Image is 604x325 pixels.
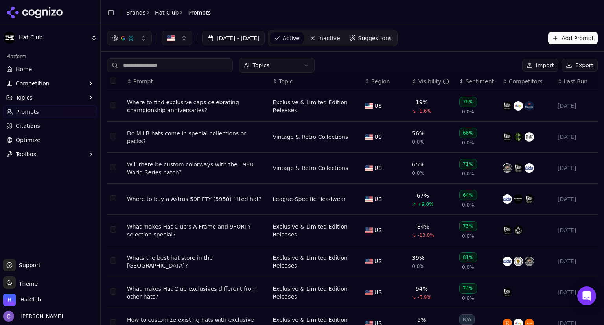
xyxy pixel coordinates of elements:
span: -13.0% [418,232,434,238]
th: Last Run [554,73,598,90]
span: Theme [16,281,38,287]
th: Topic [270,73,362,90]
span: 0.0% [462,171,474,177]
img: ecapcity [525,132,534,142]
img: US flag [365,290,373,295]
img: US flag [365,227,373,233]
span: Prompt [133,78,153,85]
img: lids [503,194,512,204]
div: N/A [459,314,475,325]
span: Optimize [16,136,41,144]
span: Topics [16,94,33,102]
a: Suggestions [346,32,396,44]
div: ↕Region [365,78,406,85]
img: Chris Hayes [3,311,14,322]
span: 0.0% [412,263,424,270]
img: ebay [514,101,523,111]
div: ↕Prompt [127,78,267,85]
button: Export [562,59,598,72]
div: Open Intercom Messenger [577,286,596,305]
div: 67% [417,192,429,199]
button: Select row 7 [110,288,116,295]
span: -5.9% [418,294,431,301]
div: ↕Topic [273,78,359,85]
a: Will there be custom colorways with the 1988 World Series patch? [127,161,267,176]
span: ↘ [412,294,416,301]
span: US [374,164,382,172]
span: ↗ [412,201,416,207]
div: [DATE] [558,288,595,296]
div: Exclusive & Limited Edition Releases [273,223,359,238]
div: ↕Sentiment [459,78,496,85]
a: Vintage & Retro Collections [273,133,348,141]
img: US flag [365,196,373,202]
span: Home [16,65,32,73]
div: 73% [459,221,477,231]
span: HatClub [20,296,41,303]
span: -1.6% [418,108,431,114]
button: Select row 4 [110,195,116,201]
img: capanova [514,132,523,142]
a: Exclusive & Limited Edition Releases [273,285,359,301]
a: What makes Hat Club exclusives different from other hats? [127,285,267,301]
div: 84% [417,223,429,231]
a: Vintage & Retro Collections [273,164,348,172]
div: [DATE] [558,133,595,141]
div: [DATE] [558,226,595,234]
a: Brands [126,9,145,16]
button: Select row 2 [110,133,116,139]
div: [DATE] [558,195,595,203]
span: US [374,133,382,141]
span: Competition [16,79,50,87]
div: Where to find exclusive caps celebrating championship anniversaries? [127,98,267,114]
div: Do MiLB hats come in special collections or packs? [127,129,267,145]
th: brandMentionRate [409,73,456,90]
span: Suggestions [358,34,392,42]
img: US [167,34,175,42]
div: 71% [459,159,477,169]
span: Inactive [318,34,340,42]
span: US [374,226,382,234]
img: US flag [365,165,373,171]
button: Open user button [3,311,63,322]
div: 56% [412,129,424,137]
button: Competition [3,77,97,90]
div: What makes Hat Club’s A-Frame and 9FORTY selection special? [127,223,267,238]
div: ↕Visibility [412,78,453,85]
span: Prompts [188,9,211,17]
img: new era [503,101,512,111]
a: Exclusive & Limited Edition Releases [273,254,359,270]
div: [DATE] [558,257,595,265]
button: Open organization switcher [3,294,41,306]
button: Select all rows [110,78,116,84]
a: Whats the best hat store in the [GEOGRAPHIC_DATA]? [127,254,267,270]
span: Toolbox [16,150,37,158]
span: US [374,288,382,296]
nav: breadcrumb [126,9,211,17]
a: Where to buy a Astros 59FIFTY (5950) fitted hat? [127,195,267,203]
a: Inactive [306,32,344,44]
a: Optimize [3,134,97,146]
img: foot locker [514,194,523,204]
span: 0.0% [462,202,474,208]
button: Topics [3,91,97,104]
span: Competitors [509,78,543,85]
button: Select row 1 [110,102,116,108]
div: Sentiment [466,78,496,85]
span: ↘ [412,108,416,114]
div: 19% [416,98,428,106]
span: 0.0% [412,170,424,176]
a: League-Specific Headwear [273,195,346,203]
div: Exclusive & Limited Edition Releases [273,98,359,114]
span: US [374,195,382,203]
img: culture kings [514,225,523,235]
button: Select row 3 [110,164,116,170]
a: Hat Club [155,9,179,17]
button: Add Prompt [548,32,598,44]
button: Import [522,59,558,72]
